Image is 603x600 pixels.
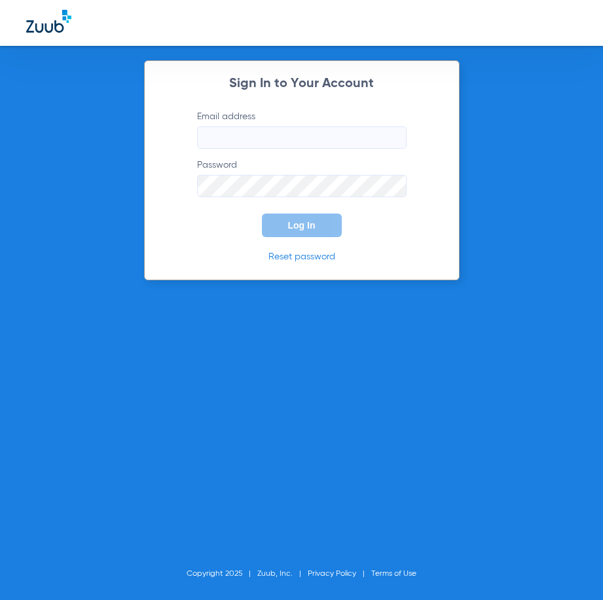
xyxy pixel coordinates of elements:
input: Email address [197,126,407,149]
li: Zuub, Inc. [257,567,308,580]
button: Log In [262,214,342,237]
li: Copyright 2025 [187,567,257,580]
img: Zuub Logo [26,10,71,33]
iframe: Chat Widget [538,537,603,600]
h2: Sign In to Your Account [177,77,426,90]
span: Log In [288,220,316,231]
input: Password [197,175,407,197]
a: Terms of Use [371,570,416,578]
label: Password [197,159,407,197]
label: Email address [197,110,407,149]
a: Reset password [268,252,335,261]
a: Privacy Policy [308,570,356,578]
